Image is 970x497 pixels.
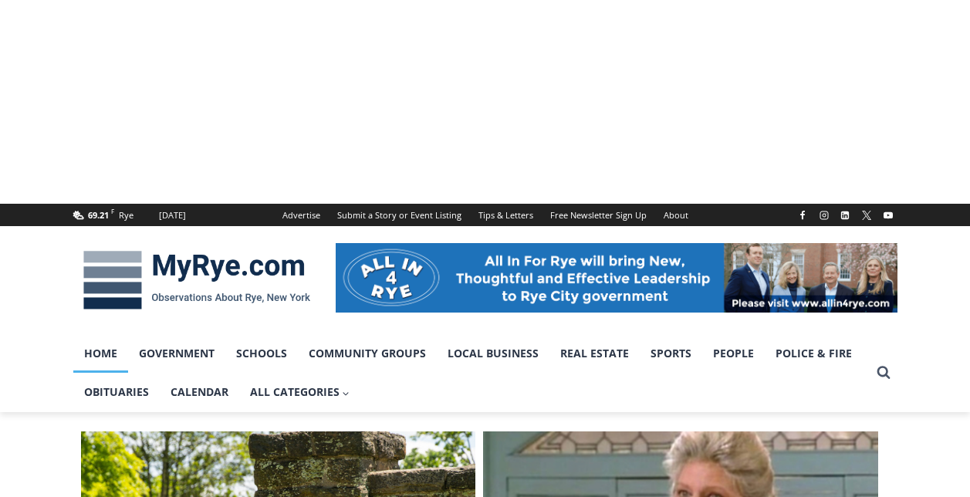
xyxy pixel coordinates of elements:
span: 69.21 [88,209,109,221]
a: Schools [225,334,298,373]
img: MyRye.com [73,240,320,320]
a: Police & Fire [765,334,863,373]
a: YouTube [879,206,897,225]
a: Facebook [793,206,812,225]
span: F [111,207,114,215]
a: Sports [640,334,702,373]
a: Obituaries [73,373,160,411]
nav: Secondary Navigation [274,204,697,226]
a: Government [128,334,225,373]
a: People [702,334,765,373]
nav: Primary Navigation [73,334,870,412]
a: Community Groups [298,334,437,373]
a: Free Newsletter Sign Up [542,204,655,226]
button: View Search Form [870,359,897,387]
a: Advertise [274,204,329,226]
a: All Categories [239,373,361,411]
img: All in for Rye [336,243,897,313]
span: All Categories [250,384,350,401]
a: Local Business [437,334,549,373]
a: Instagram [815,206,833,225]
a: Home [73,334,128,373]
a: X [857,206,876,225]
a: Calendar [160,373,239,411]
div: Rye [119,208,134,222]
a: Real Estate [549,334,640,373]
a: Submit a Story or Event Listing [329,204,470,226]
div: [DATE] [159,208,186,222]
a: Tips & Letters [470,204,542,226]
a: Linkedin [836,206,854,225]
a: About [655,204,697,226]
